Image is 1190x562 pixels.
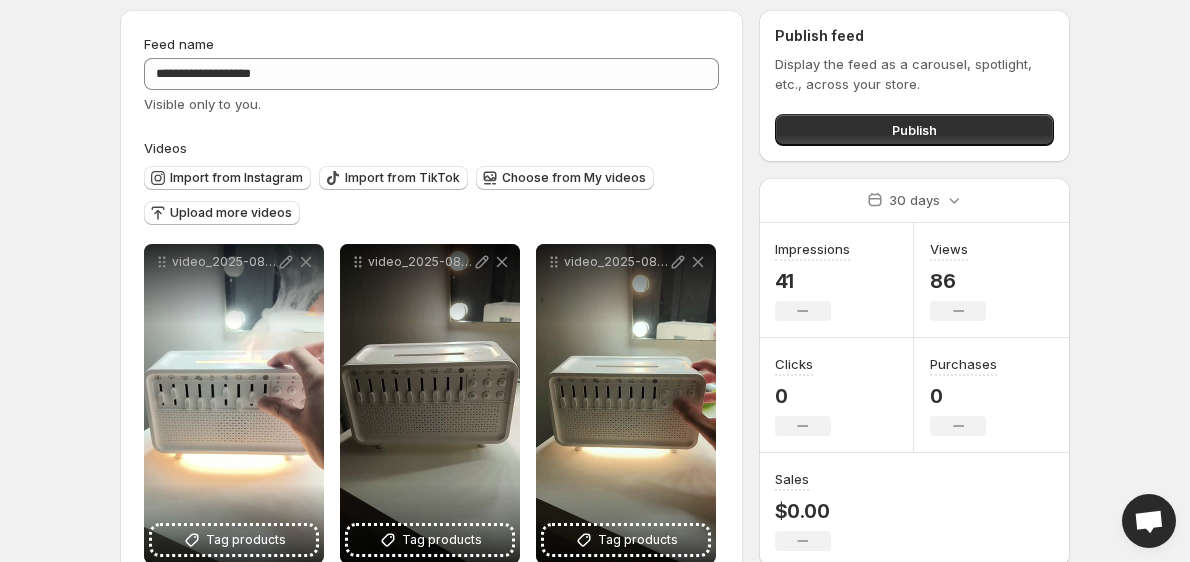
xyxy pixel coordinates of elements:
[930,269,986,293] p: 86
[476,166,654,190] button: Choose from My videos
[598,530,678,550] span: Tag products
[144,96,261,112] span: Visible only to you.
[775,239,850,259] h3: Impressions
[144,166,311,190] button: Import from Instagram
[402,530,482,550] span: Tag products
[775,54,1054,94] p: Display the feed as a carousel, spotlight, etc., across your store.
[345,170,460,186] span: Import from TikTok
[170,170,303,186] span: Import from Instagram
[930,354,997,374] h3: Purchases
[172,254,276,270] p: video_2025-08-28_16-33-13
[319,166,468,190] button: Import from TikTok
[892,120,937,140] span: Publish
[775,114,1054,146] button: Publish
[775,469,809,489] h3: Sales
[206,530,286,550] span: Tag products
[348,526,512,554] button: Tag products
[775,269,850,293] p: 41
[368,254,472,270] p: video_2025-08-28_16-33-18
[152,526,316,554] button: Tag products
[775,354,813,374] h3: Clicks
[144,36,214,52] span: Feed name
[564,254,668,270] p: video_2025-08-28_16-33-21
[144,140,187,156] span: Videos
[775,26,1054,46] h2: Publish feed
[502,170,646,186] span: Choose from My videos
[889,190,940,210] p: 30 days
[930,239,968,259] h3: Views
[144,201,300,225] button: Upload more videos
[544,526,708,554] button: Tag products
[930,384,997,408] p: 0
[775,384,831,408] p: 0
[1122,494,1176,548] a: Open chat
[170,205,292,221] span: Upload more videos
[775,499,831,523] p: $0.00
